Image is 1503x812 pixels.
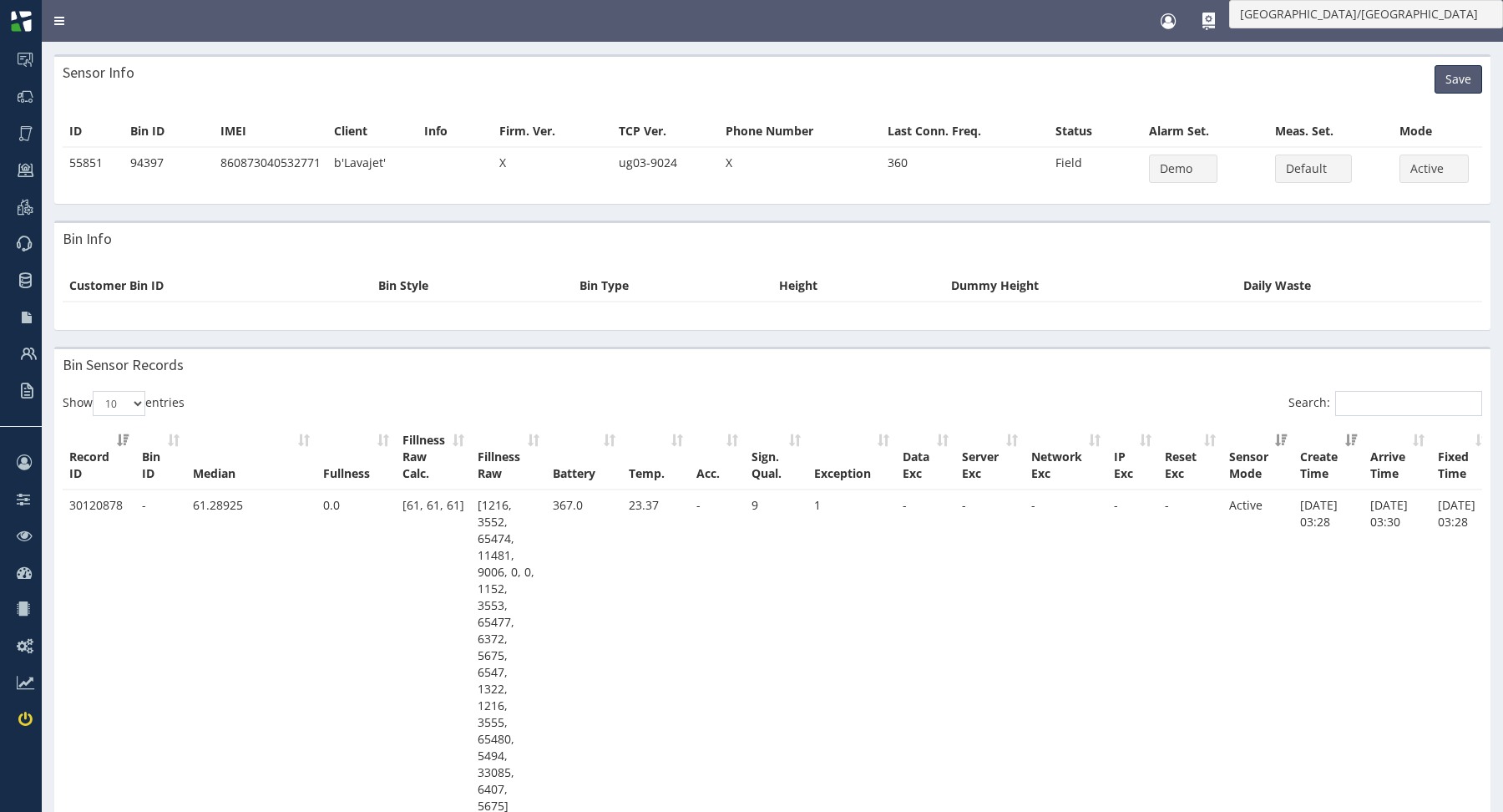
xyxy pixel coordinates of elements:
[327,116,417,147] th: Client
[10,10,33,33] img: evreka_logo_1_HoezNYK_wy30KrO.png
[63,231,112,246] h3: Bin Info
[546,425,622,490] th: Battery: activate to sort column ascending
[1142,116,1268,147] th: Alarm Set.
[316,425,396,490] th: Fullness: activate to sort column ascending
[135,425,186,490] th: Bin ID: activate to sort column ascending
[1222,425,1293,490] th: Sensor Mode: activate to sort column ascending
[214,147,327,190] td: 860873040532771
[124,116,214,147] th: Bin ID
[471,425,546,490] th: Fillness Raw: activate to sort column ascending
[417,116,493,147] th: Info
[1025,425,1107,490] th: Network Exc: activate to sort column ascending
[881,147,1049,190] td: 360
[1202,13,1217,28] div: How Do I Use It?
[1393,116,1482,147] th: Mode
[1158,425,1222,490] th: Reset Exc: activate to sort column ascending
[63,358,184,373] h3: Bin Sensor Records
[396,425,471,490] th: Fillness Raw Calc.: activate to sort column ascending
[124,147,214,190] td: 94397
[944,271,1237,302] th: Dummy Height
[612,147,720,190] td: ug03-9024
[1049,116,1143,147] th: Status
[63,425,135,490] th: Record ID: activate to sort column ascending
[493,147,611,190] td: X
[1399,155,1469,183] button: Active
[772,271,944,302] th: Height
[327,147,417,190] td: b'Lavajet'
[1149,155,1217,183] button: Demo
[690,425,745,490] th: Acc.: activate to sort column ascending
[1286,160,1330,177] span: Default
[612,116,720,147] th: TCP Ver.
[1049,147,1143,190] td: Field
[372,271,573,302] th: Bin Style
[63,271,372,302] th: Customer Bin ID
[719,116,880,147] th: Phone Number
[93,391,145,416] select: Showentries
[63,391,185,416] label: Show entries
[1431,425,1494,490] th: Fixed Time: activate to sort column ascending
[1240,6,1481,23] span: [GEOGRAPHIC_DATA]/[GEOGRAPHIC_DATA]
[955,425,1025,490] th: Server Exc: activate to sort column ascending
[1107,425,1158,490] th: IP Exc: activate to sort column ascending
[1435,65,1482,94] button: Save
[745,425,807,490] th: Sign. Qual.: activate to sort column ascending
[63,116,124,147] th: ID
[719,147,880,190] td: X
[1268,116,1393,147] th: Meas. Set.
[1410,160,1447,177] span: Active
[1293,425,1364,490] th: Create Time: activate to sort column ascending
[1445,745,1503,812] iframe: JSD widget
[1160,160,1196,177] span: Demo
[186,425,316,490] th: Median: activate to sort column ascending
[1335,391,1482,416] input: Search:
[573,271,772,302] th: Bin Type
[622,425,690,490] th: Temp.: activate to sort column ascending
[493,116,611,147] th: Firm. Ver.
[1275,155,1352,183] button: Default
[1364,425,1431,490] th: Arrive Time: activate to sort column ascending
[1237,271,1482,302] th: Daily Waste
[1288,391,1482,416] label: Search:
[807,425,896,490] th: Exception: activate to sort column ascending
[881,116,1049,147] th: Last Conn. Freq.
[63,65,134,80] h3: Sensor Info
[214,116,327,147] th: IMEI
[63,147,124,190] td: 55851
[896,425,955,490] th: Data Exc: activate to sort column ascending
